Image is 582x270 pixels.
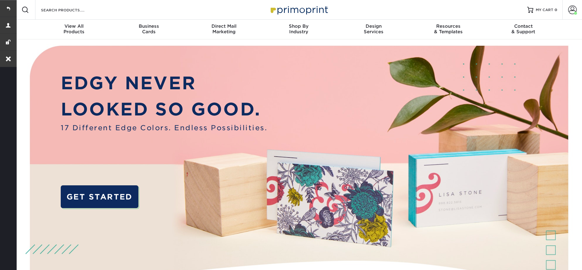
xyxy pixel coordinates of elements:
div: & Templates [411,23,486,34]
span: MY CART [536,7,553,13]
span: Direct Mail [186,23,261,29]
div: Marketing [186,23,261,34]
div: Products [37,23,112,34]
div: & Support [486,23,561,34]
a: DesignServices [336,20,411,39]
div: Cards [112,23,186,34]
a: View AllProducts [37,20,112,39]
div: Industry [261,23,336,34]
p: EDGY NEVER [61,70,267,96]
p: LOOKED SO GOOD. [61,96,267,123]
span: Contact [486,23,561,29]
a: Shop ByIndustry [261,20,336,39]
a: Resources& Templates [411,20,486,39]
span: Business [112,23,186,29]
span: View All [37,23,112,29]
span: Resources [411,23,486,29]
div: Services [336,23,411,34]
a: GET STARTED [61,185,138,208]
span: 17 Different Edge Colors. Endless Possibilities. [61,123,267,133]
a: Direct MailMarketing [186,20,261,39]
img: Primoprint [268,3,330,16]
input: SEARCH PRODUCTS..... [40,6,100,14]
a: BusinessCards [112,20,186,39]
a: Contact& Support [486,20,561,39]
span: Design [336,23,411,29]
span: Shop By [261,23,336,29]
span: 0 [555,8,557,12]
